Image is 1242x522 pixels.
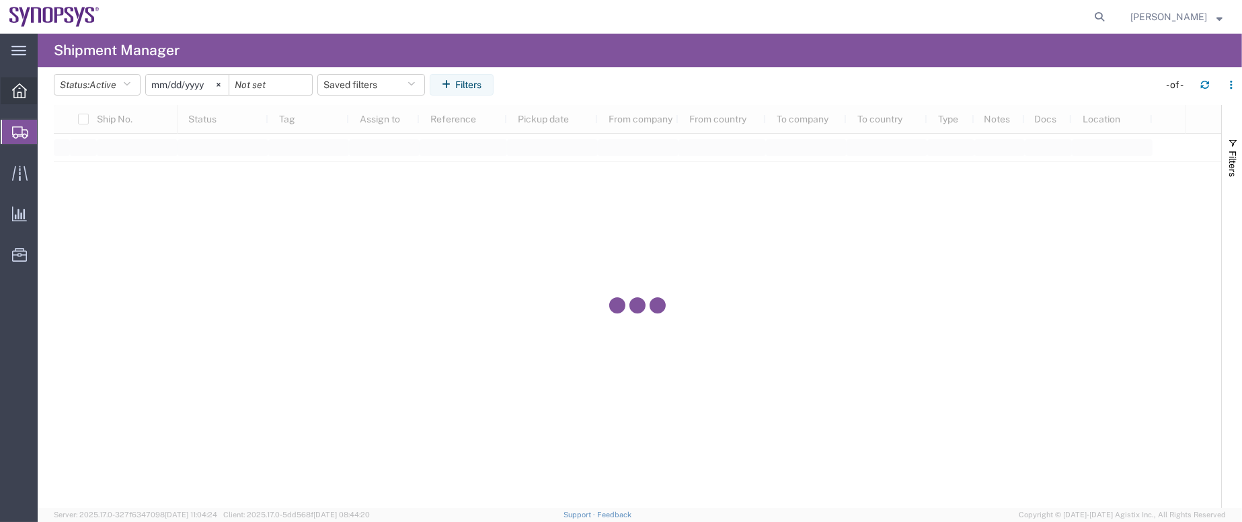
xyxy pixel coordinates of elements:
[54,34,180,67] h4: Shipment Manager
[1130,9,1223,25] button: [PERSON_NAME]
[564,511,597,519] a: Support
[146,75,229,95] input: Not set
[1130,9,1207,24] span: Caleb Jackson
[89,79,116,90] span: Active
[229,75,312,95] input: Not set
[1227,151,1238,177] span: Filters
[430,74,494,96] button: Filters
[54,74,141,96] button: Status:Active
[54,511,217,519] span: Server: 2025.17.0-327f6347098
[1166,78,1190,92] div: - of -
[313,511,370,519] span: [DATE] 08:44:20
[1019,509,1226,521] span: Copyright © [DATE]-[DATE] Agistix Inc., All Rights Reserved
[165,511,217,519] span: [DATE] 11:04:24
[597,511,631,519] a: Feedback
[9,7,100,27] img: logo
[317,74,425,96] button: Saved filters
[223,511,370,519] span: Client: 2025.17.0-5dd568f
